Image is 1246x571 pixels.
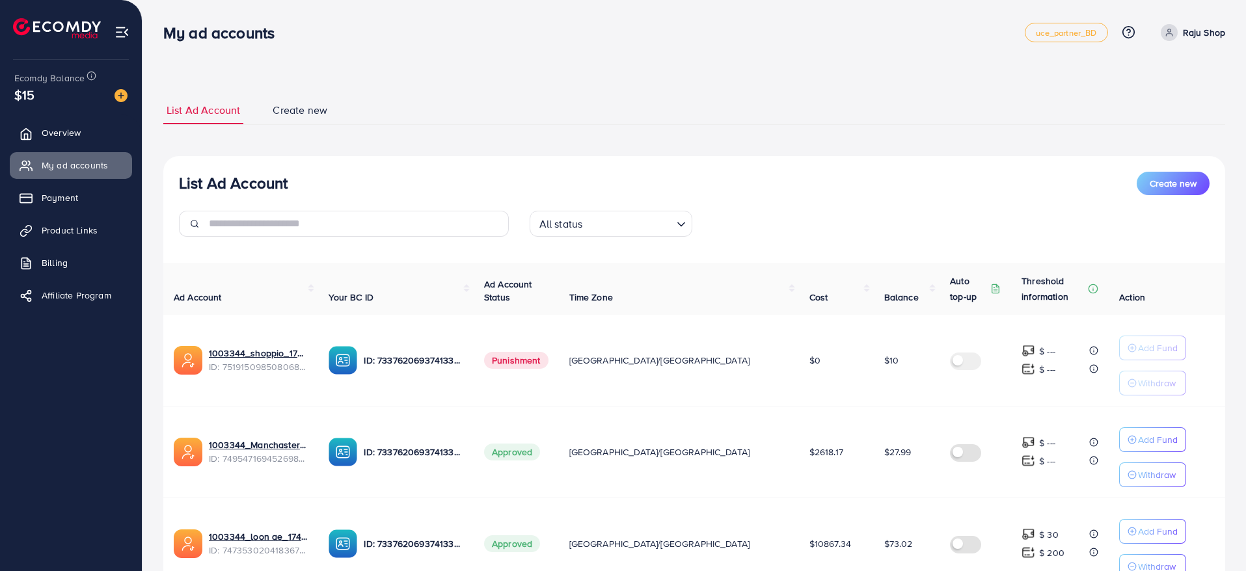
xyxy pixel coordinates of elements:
span: $10867.34 [809,537,851,550]
span: List Ad Account [167,103,240,118]
p: ID: 7337620693741338625 [364,536,463,551]
p: $ --- [1039,362,1055,377]
p: $ 200 [1039,545,1064,561]
span: $27.99 [884,445,912,458]
span: Action [1119,291,1145,304]
div: Search for option [530,211,692,237]
span: [GEOGRAPHIC_DATA]/[GEOGRAPHIC_DATA] [569,445,750,458]
span: Your BC ID [329,291,373,304]
p: ID: 7337620693741338625 [364,444,463,460]
p: Add Fund [1138,432,1178,447]
div: <span class='underline'>1003344_loon ae_1740066863007</span></br>7473530204183674896 [209,530,308,557]
p: Auto top-up [950,273,988,304]
button: Withdraw [1119,462,1186,487]
span: Billing [42,256,68,269]
span: ID: 7473530204183674896 [209,544,308,557]
img: top-up amount [1022,362,1035,376]
span: $15 [14,85,34,104]
span: $2618.17 [809,445,843,458]
span: Create new [1150,177,1197,190]
span: Ecomdy Balance [14,72,85,85]
p: Add Fund [1138,524,1178,539]
img: top-up amount [1022,454,1035,468]
span: [GEOGRAPHIC_DATA]/[GEOGRAPHIC_DATA] [569,537,750,550]
span: Affiliate Program [42,289,111,302]
img: ic-ads-acc.e4c84228.svg [174,438,202,466]
span: Punishment [484,352,549,369]
span: Create new [273,103,327,118]
p: $ 30 [1039,527,1059,542]
span: My ad accounts [42,159,108,172]
img: logo [13,18,101,38]
span: Approved [484,444,540,460]
span: Approved [484,535,540,552]
button: Add Fund [1119,519,1186,544]
span: $73.02 [884,537,913,550]
img: top-up amount [1022,527,1035,541]
h3: My ad accounts [163,23,285,42]
a: 1003344_loon ae_1740066863007 [209,530,308,543]
p: $ --- [1039,435,1055,451]
p: $ --- [1039,453,1055,469]
a: 1003344_shoppio_1750688962312 [209,347,308,360]
a: Overview [10,120,132,146]
button: Add Fund [1119,336,1186,360]
button: Create new [1137,172,1210,195]
img: ic-ads-acc.e4c84228.svg [174,346,202,375]
span: Overview [42,126,81,139]
p: Threshold information [1022,273,1085,304]
p: Raju Shop [1183,25,1225,40]
div: <span class='underline'>1003344_shoppio_1750688962312</span></br>7519150985080684551 [209,347,308,373]
a: 1003344_Manchaster_1745175503024 [209,438,308,451]
span: Balance [884,291,919,304]
img: menu [115,25,129,40]
a: uce_partner_BD [1025,23,1107,42]
img: image [115,89,128,102]
div: <span class='underline'>1003344_Manchaster_1745175503024</span></br>7495471694526988304 [209,438,308,465]
p: Withdraw [1138,467,1176,483]
a: My ad accounts [10,152,132,178]
span: Ad Account [174,291,222,304]
img: top-up amount [1022,436,1035,449]
img: ic-ba-acc.ded83a64.svg [329,346,357,375]
span: $10 [884,354,899,367]
a: Raju Shop [1156,24,1225,41]
span: Product Links [42,224,98,237]
p: Withdraw [1138,375,1176,391]
span: [GEOGRAPHIC_DATA]/[GEOGRAPHIC_DATA] [569,354,750,367]
p: Add Fund [1138,340,1178,356]
img: top-up amount [1022,344,1035,358]
img: ic-ba-acc.ded83a64.svg [329,529,357,558]
span: ID: 7519150985080684551 [209,360,308,373]
button: Withdraw [1119,371,1186,395]
span: ID: 7495471694526988304 [209,452,308,465]
img: ic-ba-acc.ded83a64.svg [329,438,357,466]
p: ID: 7337620693741338625 [364,352,463,368]
span: Ad Account Status [484,278,532,304]
a: Billing [10,250,132,276]
img: top-up amount [1022,546,1035,559]
h3: List Ad Account [179,174,288,193]
button: Add Fund [1119,427,1186,452]
img: ic-ads-acc.e4c84228.svg [174,529,202,558]
p: $ --- [1039,343,1055,359]
span: Cost [809,291,828,304]
a: Payment [10,185,132,211]
a: Product Links [10,217,132,243]
span: Time Zone [569,291,613,304]
span: $0 [809,354,820,367]
span: All status [537,215,586,233]
span: uce_partner_BD [1036,29,1096,37]
span: Payment [42,191,78,204]
input: Search for option [586,212,671,233]
a: Affiliate Program [10,282,132,308]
